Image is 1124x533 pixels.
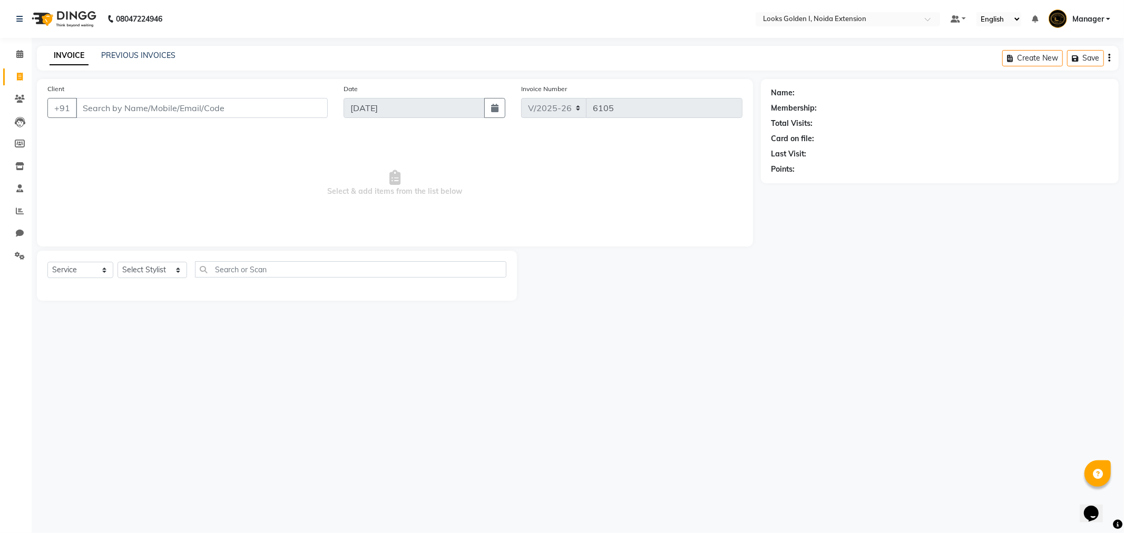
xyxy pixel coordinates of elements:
div: Points: [771,164,795,175]
div: Last Visit: [771,149,807,160]
button: +91 [47,98,77,118]
label: Date [344,84,358,94]
button: Save [1067,50,1104,66]
span: Manager [1072,14,1104,25]
div: Name: [771,87,795,98]
a: PREVIOUS INVOICES [101,51,175,60]
div: Membership: [771,103,817,114]
input: Search by Name/Mobile/Email/Code [76,98,328,118]
iframe: chat widget [1080,491,1113,522]
div: Card on file: [771,133,815,144]
label: Client [47,84,64,94]
span: Select & add items from the list below [47,131,742,236]
a: INVOICE [50,46,89,65]
input: Search or Scan [195,261,506,278]
img: logo [27,4,99,34]
img: Manager [1049,9,1067,28]
button: Create New [1002,50,1063,66]
b: 08047224946 [116,4,162,34]
label: Invoice Number [521,84,567,94]
div: Total Visits: [771,118,813,129]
